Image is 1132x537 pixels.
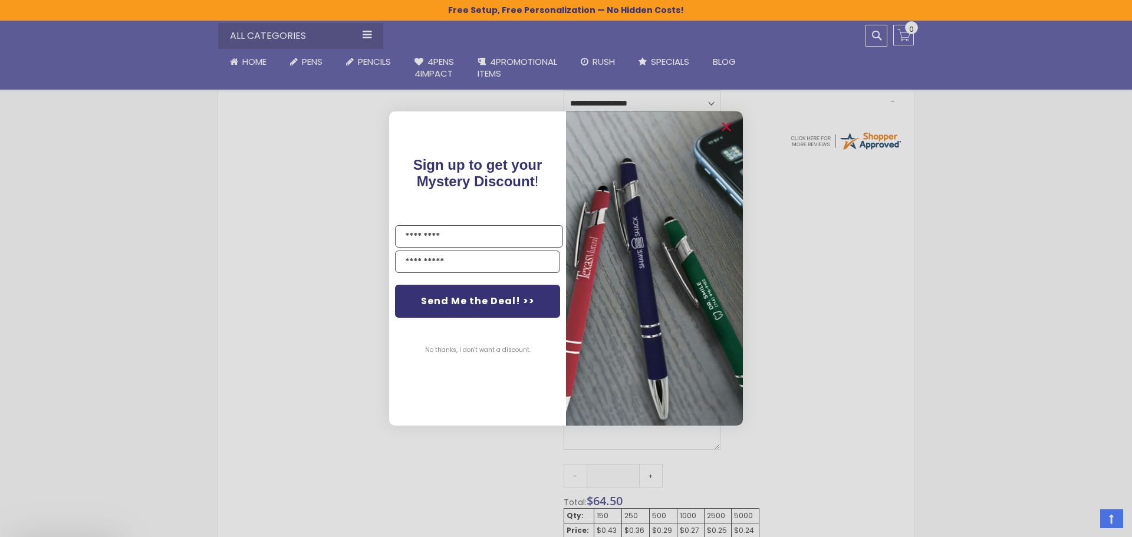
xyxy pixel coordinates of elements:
span: ! [413,157,542,189]
button: No thanks, I don't want a discount. [419,335,537,365]
button: Close dialog [717,117,736,136]
span: Sign up to get your Mystery Discount [413,157,542,189]
button: Send Me the Deal! >> [395,285,560,318]
img: pop-up-image [566,111,743,426]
